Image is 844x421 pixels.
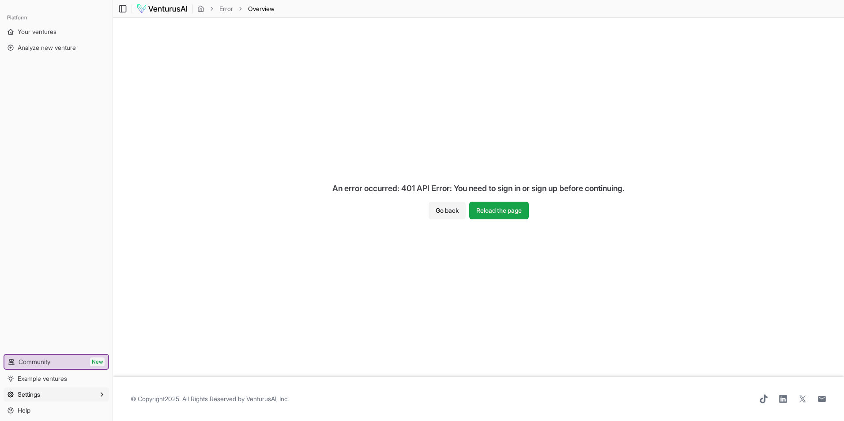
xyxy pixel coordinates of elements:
[18,390,40,399] span: Settings
[325,175,632,202] div: An error occurred: 401 API Error: You need to sign in or sign up before continuing.
[4,11,109,25] div: Platform
[18,43,76,52] span: Analyze new venture
[90,357,105,366] span: New
[4,403,109,417] a: Help
[18,406,30,415] span: Help
[131,395,289,403] span: © Copyright 2025 . All Rights Reserved by .
[246,395,287,402] a: VenturusAI, Inc
[4,355,108,369] a: CommunityNew
[19,357,50,366] span: Community
[136,4,188,14] img: logo
[4,25,109,39] a: Your ventures
[18,27,57,36] span: Your ventures
[197,4,275,13] nav: breadcrumb
[4,387,109,402] button: Settings
[248,4,275,13] span: Overview
[4,372,109,386] a: Example ventures
[4,41,109,55] a: Analyze new venture
[469,202,529,219] button: Reload the page
[18,374,67,383] span: Example ventures
[429,202,466,219] button: Go back
[219,4,233,13] a: Error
